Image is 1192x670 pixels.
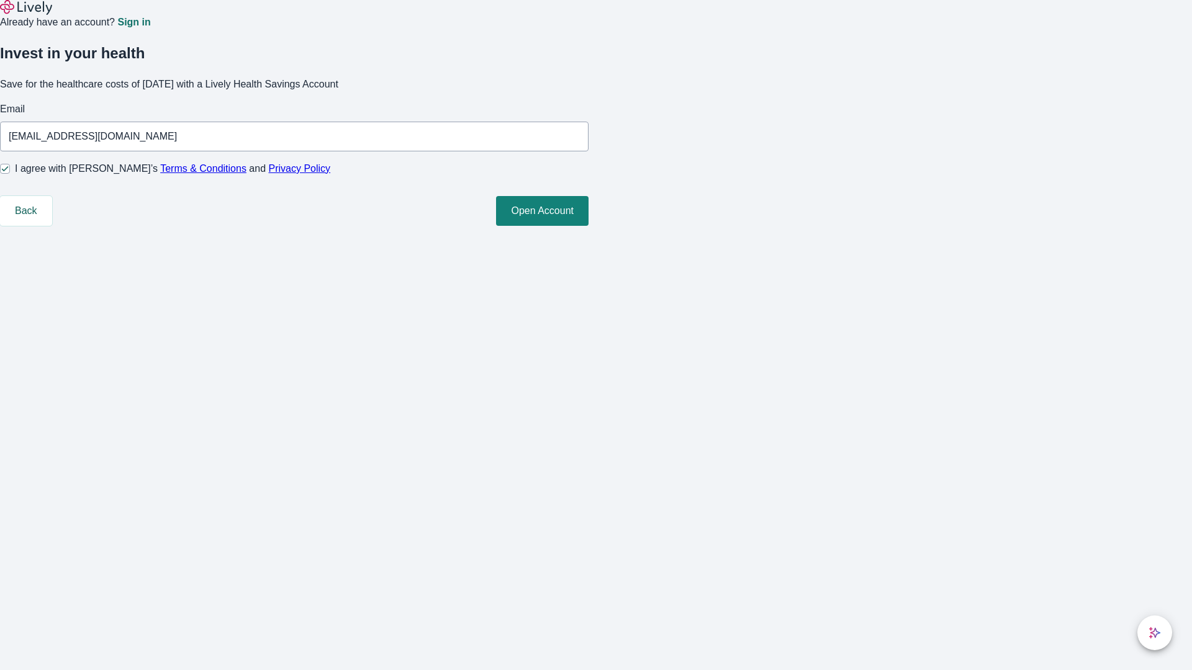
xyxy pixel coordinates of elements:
button: chat [1137,615,1172,650]
span: I agree with [PERSON_NAME]’s and [15,161,330,176]
svg: Lively AI Assistant [1149,627,1161,639]
a: Privacy Policy [269,163,331,174]
button: Open Account [496,196,589,226]
a: Terms & Conditions [160,163,246,174]
a: Sign in [117,17,150,27]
